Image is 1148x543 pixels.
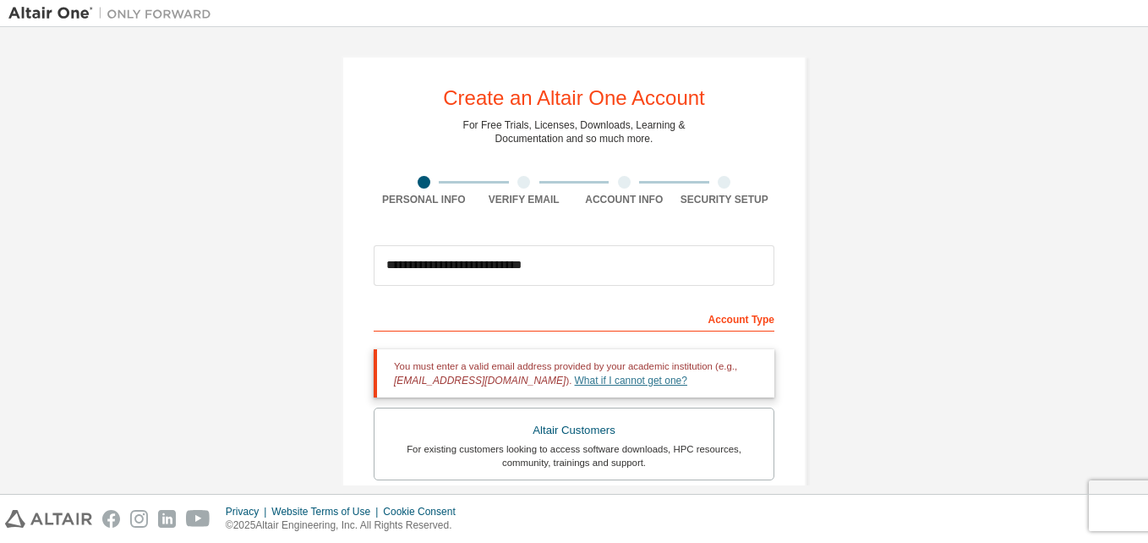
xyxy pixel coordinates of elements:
img: Altair One [8,5,220,22]
div: Privacy [226,505,271,518]
a: What if I cannot get one? [575,375,687,387]
div: Altair Customers [385,419,763,442]
div: Account Info [574,193,675,206]
div: Security Setup [675,193,775,206]
img: altair_logo.svg [5,510,92,528]
div: Cookie Consent [383,505,465,518]
img: youtube.svg [186,510,210,528]
div: Account Type [374,304,774,332]
div: Personal Info [374,193,474,206]
div: Website Terms of Use [271,505,383,518]
div: Verify Email [474,193,575,206]
div: For Free Trials, Licenses, Downloads, Learning & Documentation and so much more. [463,118,686,145]
div: Create an Altair One Account [443,88,705,108]
img: facebook.svg [102,510,120,528]
p: © 2025 Altair Engineering, Inc. All Rights Reserved. [226,518,466,533]
div: For existing customers looking to access software downloads, HPC resources, community, trainings ... [385,442,763,469]
img: linkedin.svg [158,510,176,528]
img: instagram.svg [130,510,148,528]
span: [EMAIL_ADDRESS][DOMAIN_NAME] [394,375,566,387]
div: You must enter a valid email address provided by your academic institution (e.g., ). [374,349,774,398]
